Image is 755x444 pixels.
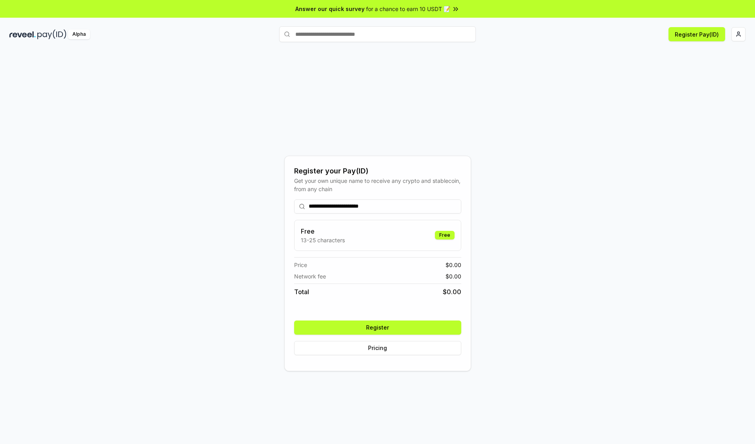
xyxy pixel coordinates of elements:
[294,321,461,335] button: Register
[435,231,455,240] div: Free
[446,272,461,280] span: $ 0.00
[366,5,450,13] span: for a chance to earn 10 USDT 📝
[294,177,461,193] div: Get your own unique name to receive any crypto and stablecoin, from any chain
[294,341,461,355] button: Pricing
[9,29,36,39] img: reveel_dark
[294,166,461,177] div: Register your Pay(ID)
[668,27,725,41] button: Register Pay(ID)
[294,272,326,280] span: Network fee
[68,29,90,39] div: Alpha
[37,29,66,39] img: pay_id
[443,287,461,297] span: $ 0.00
[301,227,345,236] h3: Free
[295,5,365,13] span: Answer our quick survey
[294,261,307,269] span: Price
[294,287,309,297] span: Total
[446,261,461,269] span: $ 0.00
[301,236,345,244] p: 13-25 characters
